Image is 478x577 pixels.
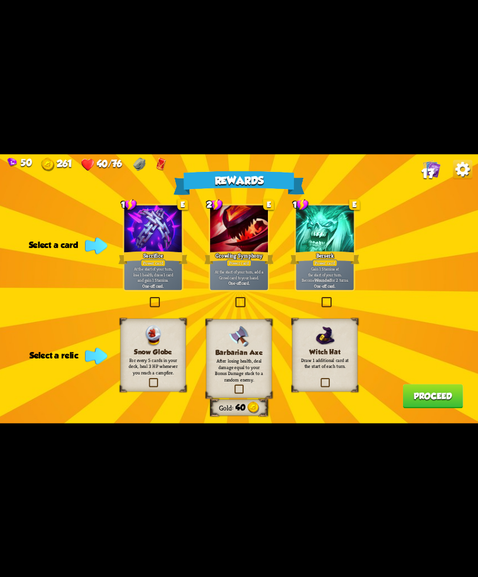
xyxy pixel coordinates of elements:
span: 17 [421,167,434,181]
div: Sacrifice [119,250,188,265]
div: Gems [8,157,32,167]
h3: Snow Globe [126,347,179,355]
div: Rewards [173,171,305,195]
div: Power card [140,259,165,266]
img: Gold.png [41,158,55,171]
div: Health [81,158,122,171]
span: 40 [235,403,245,412]
img: BarbarianAxe.png [228,325,250,347]
div: Select a card [29,240,104,249]
p: For every 5 cards in your deck, heal 3 HP whenever you reach a campfire. [126,357,179,376]
button: Proceed [402,384,463,408]
div: E [177,199,188,210]
div: Power card [227,259,251,266]
div: View all the cards in your deck [423,159,440,180]
div: E [263,199,274,210]
img: Indicator_Arrow.png [85,237,107,253]
div: Select a relic [30,350,104,360]
b: Wounded [315,277,331,283]
div: Gold [219,403,235,412]
b: One-off card. [228,280,250,286]
img: Cards_Icon.png [423,159,440,177]
p: At the start of your turn, lose 1 health, draw 1 card and gain 1 Stamina. [126,266,181,283]
p: Gain 1 Stamina at the start of your turn. Become for 2 turns. [297,266,352,283]
h3: Witch Hat [298,347,351,355]
p: After losing health, deal damage equal to your Bonus Damage stack to a random enemy. [212,357,266,383]
span: 261 [57,158,72,168]
div: Power card [312,259,337,266]
p: At the start of your turn, add a Growl card to your hand. [211,269,266,280]
span: 40/76 [97,158,122,168]
div: Growling Symphony [204,250,274,265]
img: Dragonstone - Raise your max HP by 1 after each combat. [133,157,146,171]
img: SnowGlobe.png [145,324,162,345]
img: WitchHat.png [314,324,335,345]
img: Red Envelope - Normal enemies drop an additional card reward. [156,157,166,171]
p: Draw 1 additional card at the start of each turn. [298,357,351,369]
h3: Barbarian Axe [212,348,266,356]
div: 2 [207,198,222,211]
div: 1 [293,198,309,211]
img: Gold.png [247,402,259,413]
div: E [349,199,360,210]
div: Gold [41,158,72,171]
b: One-off card. [314,283,335,289]
img: Gem.png [8,158,17,167]
div: Berserk [290,250,360,265]
img: Heart.png [81,158,95,171]
div: 1 [121,198,137,211]
b: One-off card. [142,283,163,289]
img: Options_Button.png [453,159,473,179]
img: Indicator_Arrow.png [85,347,107,364]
